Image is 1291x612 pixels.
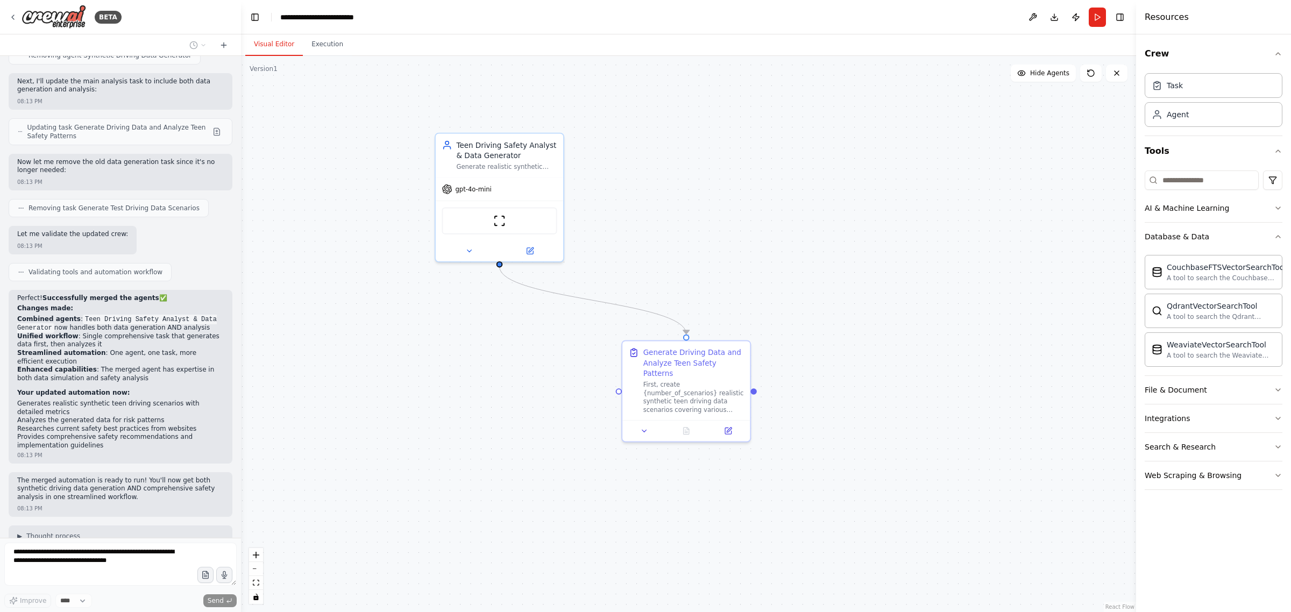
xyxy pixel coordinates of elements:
div: CouchbaseFTSVectorSearchTool [1167,262,1286,273]
span: Updating task Generate Driving Data and Analyze Teen Safety Patterns [27,123,208,140]
button: fit view [249,576,263,590]
strong: Changes made: [17,304,73,312]
button: Execution [303,33,352,56]
code: Teen Driving Safety Analyst & Data Generator [17,315,217,333]
div: Crew [1145,69,1282,136]
li: Researches current safety best practices from websites [17,425,224,433]
p: Next, I'll update the main analysis task to include both data generation and analysis: [17,77,224,94]
strong: Successfully merged the agents [42,294,159,302]
button: Click to speak your automation idea [216,567,232,583]
div: Database & Data [1145,231,1209,242]
button: Search & Research [1145,433,1282,461]
nav: breadcrumb [280,12,374,23]
li: Analyzes the generated data for risk patterns [17,416,224,425]
span: Validating tools and automation workflow [29,268,162,276]
div: 08:13 PM [17,504,42,513]
img: WeaviateVectorSearchTool [1152,344,1162,355]
div: 08:13 PM [17,242,42,250]
li: Provides comprehensive safety recommendations and implementation guidelines [17,433,224,450]
div: A tool to search the Couchbase database for relevant information on internal documents. [1167,274,1286,282]
div: A tool to search the Qdrant database for relevant information on internal documents. [1167,312,1275,321]
div: Agent [1167,109,1189,120]
span: Send [208,596,224,605]
button: Hide left sidebar [247,10,263,25]
span: Thought process [26,532,80,540]
div: Web Scraping & Browsing [1145,470,1242,481]
div: Integrations [1145,413,1190,424]
button: No output available [664,425,708,437]
div: Generate Driving Data and Analyze Teen Safety PatternsFirst, create {number_of_scenarios} realist... [621,340,751,442]
li: : One agent, one task, more efficient execution [17,349,224,366]
div: React Flow controls [249,548,263,604]
p: The merged automation is ready to run! You'll now get both synthetic driving data generation AND ... [17,476,224,502]
button: Visual Editor [245,33,303,56]
button: Open in side panel [500,245,559,257]
div: Tools [1145,166,1282,499]
span: Hide Agents [1030,69,1069,77]
span: gpt-4o-mini [456,185,492,193]
textarea: To enrich screen reader interactions, please activate Accessibility in Grammarly extension settings [4,543,237,586]
button: File & Document [1145,376,1282,404]
button: Open in side panel [710,425,746,437]
div: Version 1 [250,65,278,73]
div: 08:13 PM [17,451,42,459]
span: Improve [20,596,46,605]
img: CouchbaseFTSVectorSearchTool [1152,267,1162,277]
li: : now handles both data generation AND analysis [17,315,224,332]
g: Edge from d2747d15-84b5-40c6-9e6d-2f9a4e85ef21 to 111422fb-f922-4ad3-9996-f070c0fbd10d [494,267,692,335]
button: Improve [4,594,51,608]
div: 08:13 PM [17,97,42,105]
div: A tool to search the Weaviate database for relevant information on internal documents. [1167,351,1275,360]
button: Database & Data [1145,223,1282,251]
p: Now let me remove the old data generation task since it's no longer needed: [17,158,224,175]
strong: Unified workflow [17,332,79,340]
div: Database & Data [1145,251,1282,375]
p: Let me validate the updated crew: [17,230,128,239]
div: BETA [95,11,122,24]
div: Search & Research [1145,442,1216,452]
button: Tools [1145,136,1282,166]
li: : Single comprehensive task that generates data first, then analyzes it [17,332,224,349]
button: Start a new chat [215,39,232,52]
li: : The merged agent has expertise in both data simulation and safety analysis [17,366,224,382]
button: Hide Agents [1011,65,1076,82]
button: Web Scraping & Browsing [1145,461,1282,489]
span: ▶ [17,532,22,540]
button: toggle interactivity [249,590,263,604]
button: zoom out [249,562,263,576]
strong: Enhanced capabilities [17,366,97,373]
button: Crew [1145,39,1282,69]
div: Teen Driving Safety Analyst & Data Generator [456,140,557,161]
button: Send [203,594,237,607]
div: 08:13 PM [17,178,42,186]
a: React Flow attribution [1105,604,1134,610]
div: Teen Driving Safety Analyst & Data GeneratorGenerate realistic synthetic teen driving data scenar... [435,133,564,262]
div: File & Document [1145,385,1207,395]
strong: Your updated automation now: [17,389,130,396]
div: QdrantVectorSearchTool [1167,301,1275,311]
div: Task [1167,80,1183,91]
p: Perfect! ✅ [17,294,224,303]
div: AI & Machine Learning [1145,203,1229,214]
button: Hide right sidebar [1112,10,1127,25]
button: zoom in [249,548,263,562]
button: Switch to previous chat [185,39,211,52]
div: WeaviateVectorSearchTool [1167,339,1275,350]
button: Integrations [1145,404,1282,432]
strong: Streamlined automation [17,349,106,357]
li: Generates realistic synthetic teen driving scenarios with detailed metrics [17,400,224,416]
span: Removing task Generate Test Driving Data Scenarios [29,204,200,212]
div: Generate Driving Data and Analyze Teen Safety Patterns [643,347,744,379]
button: AI & Machine Learning [1145,194,1282,222]
button: Upload files [197,567,214,583]
div: Generate realistic synthetic teen driving data scenarios and analyze driving patterns to provide ... [456,163,557,171]
div: First, create {number_of_scenarios} realistic synthetic teen driving data scenarios covering vari... [643,381,744,414]
button: ▶Thought process [17,532,80,540]
strong: Combined agents [17,315,81,323]
img: Logo [22,5,86,29]
img: ScrapeWebsiteTool [493,215,506,227]
img: QdrantVectorSearchTool [1152,305,1162,316]
h4: Resources [1145,11,1189,24]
